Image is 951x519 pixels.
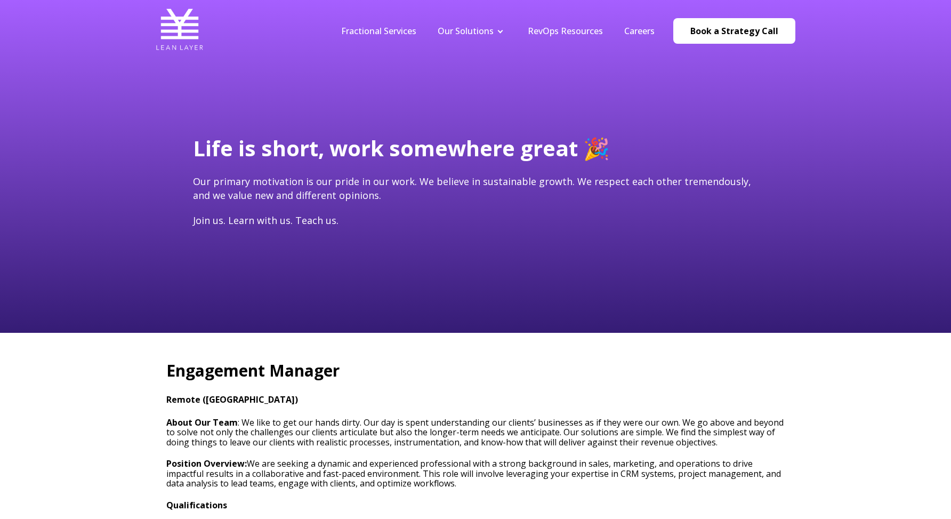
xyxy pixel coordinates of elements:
h3: : We like to get our hands dirty. Our day is spent understanding our clients’ businesses as if th... [166,418,785,447]
span: Our primary motivation is our pride in our work. We believe in sustainable growth. We respect eac... [193,175,751,201]
a: Book a Strategy Call [673,18,795,44]
a: RevOps Resources [528,25,603,37]
h2: Engagement Manager [166,360,785,382]
a: Our Solutions [438,25,494,37]
strong: Remote ([GEOGRAPHIC_DATA]) [166,394,298,405]
div: Navigation Menu [331,25,665,37]
strong: Qualifications [166,499,227,511]
span: Join us. Learn with us. Teach us. [193,214,339,227]
strong: Position Overview: [166,458,247,469]
a: Careers [624,25,655,37]
a: Fractional Services [341,25,416,37]
p: We are seeking a dynamic and experienced professional with a strong background in sales, marketin... [166,459,785,488]
span: Life is short, work somewhere great 🎉 [193,133,610,163]
strong: About Our Team [166,417,238,428]
img: Lean Layer Logo [156,5,204,53]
